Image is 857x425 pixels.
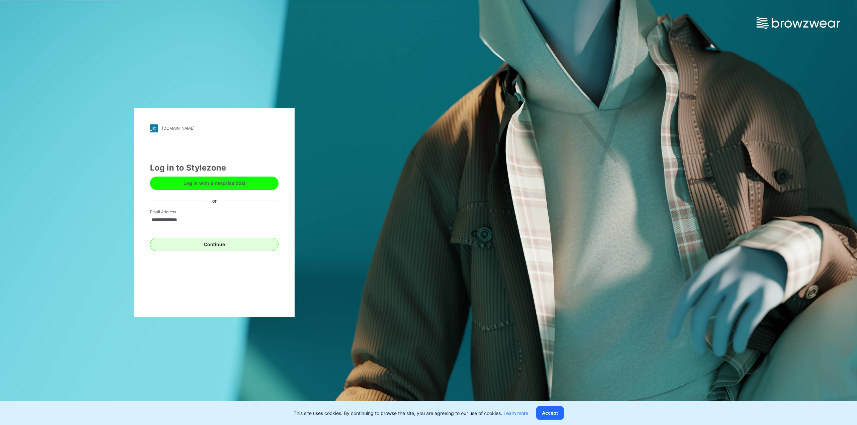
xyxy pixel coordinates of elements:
[503,410,528,416] a: Learn more
[150,209,197,215] label: Email Address
[207,197,222,204] div: or
[150,238,279,251] button: Continue
[536,406,564,420] button: Accept
[150,124,279,132] a: [DOMAIN_NAME]
[162,126,194,131] div: [DOMAIN_NAME]
[150,162,279,174] div: Log in to Stylezone
[150,177,279,190] button: Log in with Enterprise SSO
[757,17,840,29] img: browzwear-logo.e42bd6dac1945053ebaf764b6aa21510.svg
[150,124,158,132] img: stylezone-logo.562084cfcfab977791bfbf7441f1a819.svg
[294,410,528,417] p: This site uses cookies. By continuing to browse the site, you are agreeing to our use of cookies.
